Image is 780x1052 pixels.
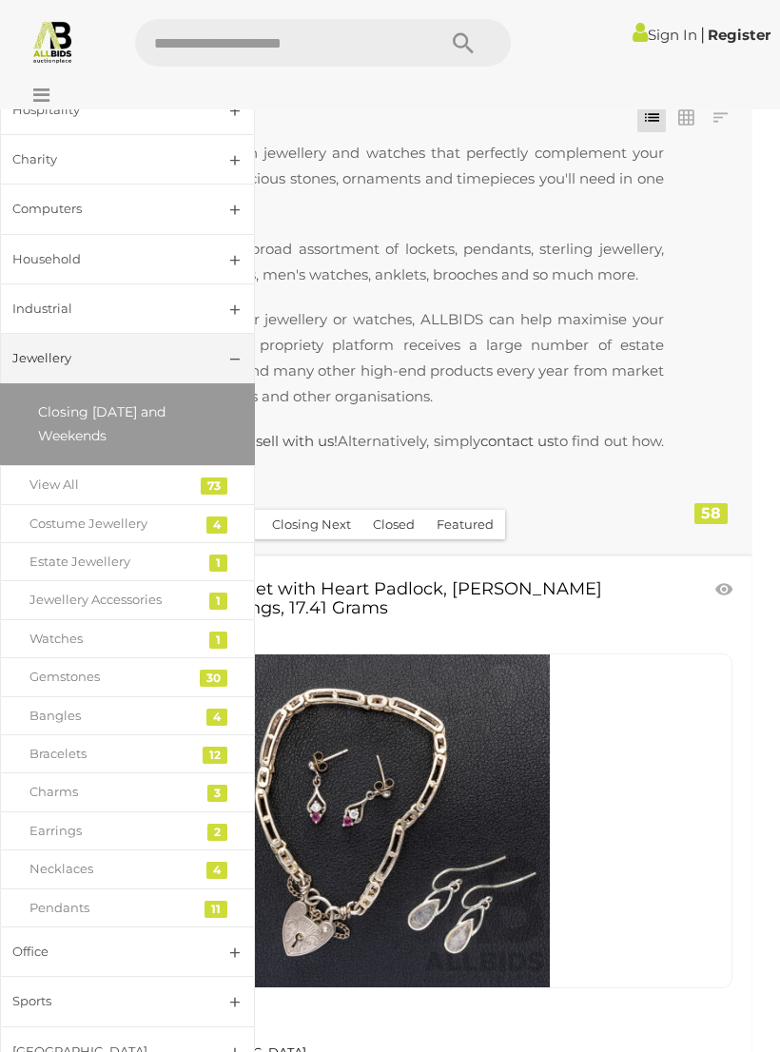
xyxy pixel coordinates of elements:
[29,306,664,409] p: If you're thinking of selling your jewellery or watches, ALLBIDS can help maximise your return mi...
[10,393,245,456] a: Closing [DATE] and Weekends
[206,709,227,726] div: 4
[12,99,197,121] div: Hospitality
[29,236,664,287] p: Our online auctions feature a broad assortment of lockets, pendants, sterling jewellery, assorted...
[29,858,197,880] div: Necklaces
[206,516,227,534] div: 4
[203,747,227,764] div: 12
[33,580,621,642] a: Sterling Silver Gate Bracelet with Heart Padlock, [PERSON_NAME] Quartz & Ruby Drop Earrings, 17.4...
[700,24,705,45] span: |
[209,593,227,610] div: 1
[416,19,511,67] button: Search
[29,513,197,535] div: Costume Jewellery
[29,897,197,919] div: Pendants
[38,403,166,444] span: Closing [DATE] and Weekends
[30,19,75,64] img: Allbids.com.au
[200,670,227,687] div: 30
[29,781,197,803] div: Charms
[425,510,505,539] button: Featured
[29,743,197,765] div: Bracelets
[209,632,227,649] div: 1
[206,862,227,879] div: 4
[708,26,770,44] a: Register
[361,510,426,539] button: Closed
[33,653,732,988] a: Sterling Silver Gate Bracelet with Heart Padlock, SS Rose Quartz & Ruby Drop Earrings, 17.41 Grams
[12,347,197,369] div: Jewellery
[201,477,227,495] div: 73
[29,820,197,842] div: Earrings
[29,140,664,217] p: Stand out from the crowd with jewellery and watches that perfectly complement your style. ALLBIDS...
[12,148,197,170] div: Charity
[205,901,227,918] div: 11
[207,785,227,802] div: 3
[29,474,197,496] div: View All
[29,705,197,727] div: Bangles
[29,666,197,688] div: Gemstones
[12,248,197,270] div: Household
[209,555,227,572] div: 1
[12,941,197,963] div: Office
[633,26,697,44] a: Sign In
[29,551,197,573] div: Estate Jewellery
[29,589,197,611] div: Jewellery Accessories
[480,432,554,450] a: contact us
[261,510,362,539] button: Closing Next
[12,198,197,220] div: Computers
[694,503,728,524] div: 58
[12,990,197,1012] div: Sports
[29,428,664,479] p: Alternatively, simply to find out how. Get in touch with us [DATE]!
[29,628,197,650] div: Watches
[207,824,227,841] div: 2
[217,654,550,987] img: Sterling Silver Gate Bracelet with Heart Padlock, SS Rose Quartz & Ruby Drop Earrings, 17.41 Grams
[12,298,197,320] div: Industrial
